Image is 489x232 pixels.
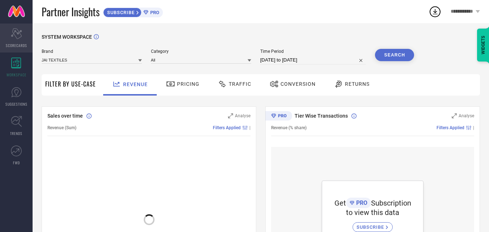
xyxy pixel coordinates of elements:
span: SCORECARDS [6,43,27,48]
span: TRENDS [10,131,22,136]
span: FWD [13,160,20,165]
span: Sales over time [47,113,83,119]
div: Premium [265,111,292,122]
span: Revenue (% share) [271,125,307,130]
span: SUBSCRIBE [104,10,136,15]
span: WORKSPACE [7,72,26,77]
span: Category [151,49,251,54]
span: Analyse [459,113,474,118]
span: Time Period [260,49,366,54]
span: Pricing [177,81,199,87]
span: Partner Insights [42,4,100,19]
span: Filters Applied [213,125,241,130]
span: PRO [148,10,159,15]
button: Search [375,49,414,61]
span: SUBSCRIBE [357,224,386,230]
input: Select time period [260,56,366,64]
span: Brand [42,49,142,54]
a: SUBSCRIBEPRO [103,6,163,17]
span: PRO [354,199,367,206]
svg: Zoom [228,113,233,118]
span: Revenue (Sum) [47,125,76,130]
span: Tier Wise Transactions [295,113,348,119]
span: SUGGESTIONS [5,101,28,107]
svg: Zoom [452,113,457,118]
a: SUBSCRIBE [353,217,393,232]
span: Returns [345,81,370,87]
span: Subscription [371,199,411,207]
span: Get [334,199,346,207]
span: SYSTEM WORKSPACE [42,34,92,40]
span: | [249,125,250,130]
span: Analyse [235,113,250,118]
span: Filters Applied [437,125,464,130]
span: Revenue [123,81,148,87]
span: Traffic [229,81,251,87]
span: | [473,125,474,130]
span: to view this data [346,208,399,217]
div: Open download list [429,5,442,18]
span: Filter By Use-Case [45,80,96,88]
span: Conversion [281,81,316,87]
